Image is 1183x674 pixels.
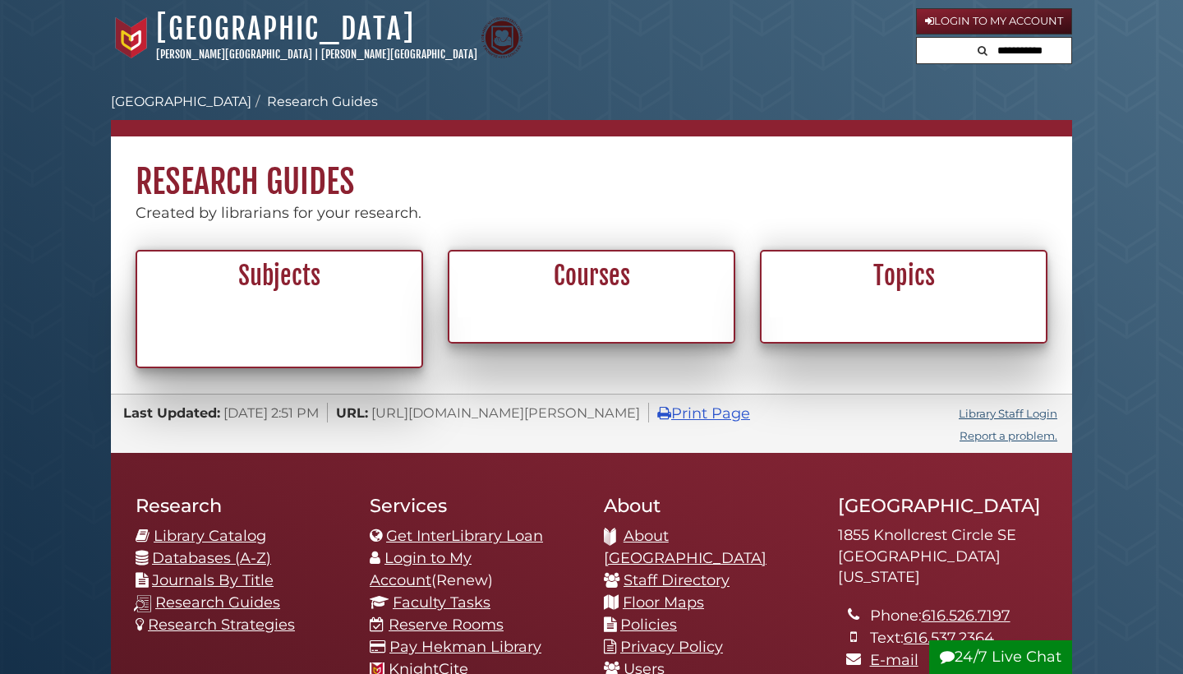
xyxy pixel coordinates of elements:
[604,527,766,567] a: About [GEOGRAPHIC_DATA]
[657,404,750,422] a: Print Page
[336,404,368,421] span: URL:
[223,404,319,421] span: [DATE] 2:51 PM
[136,494,345,517] h2: Research
[321,48,477,61] a: [PERSON_NAME][GEOGRAPHIC_DATA]
[134,595,151,612] img: research-guides-icon-white_37x37.png
[152,549,271,567] a: Databases (A-Z)
[959,407,1057,420] a: Library Staff Login
[481,17,522,58] img: Calvin Theological Seminary
[978,45,987,56] i: Search
[904,629,994,647] a: 616.537.2364
[386,527,543,545] a: Get InterLibrary Loan
[111,92,1072,136] nav: breadcrumb
[123,404,220,421] span: Last Updated:
[156,48,312,61] a: [PERSON_NAME][GEOGRAPHIC_DATA]
[657,406,671,421] i: Print Page
[458,261,725,292] h2: Courses
[148,616,295,634] a: Research Strategies
[960,429,1057,442] a: Report a problem.
[370,549,472,589] a: Login to My Account
[922,607,1010,625] a: 616.526.7197
[393,593,490,612] a: Faculty Tasks
[389,638,541,656] a: Pay Hekman Library
[620,638,723,656] a: Privacy Policy
[604,494,813,517] h2: About
[136,204,421,222] span: Created by librarians for your research.
[146,261,412,292] h2: Subjects
[624,571,730,589] a: Staff Directory
[929,640,1072,674] button: 24/7 Live Chat
[870,605,1047,627] li: Phone:
[620,616,677,634] a: Policies
[389,616,504,634] a: Reserve Rooms
[838,494,1047,517] h2: [GEOGRAPHIC_DATA]
[111,17,152,58] img: Calvin University
[155,593,280,612] a: Research Guides
[315,48,319,61] span: |
[370,494,579,517] h2: Services
[623,593,704,612] a: Floor Maps
[973,38,992,60] button: Search
[111,94,251,109] a: [GEOGRAPHIC_DATA]
[154,527,266,545] a: Library Catalog
[371,404,640,421] span: [URL][DOMAIN_NAME][PERSON_NAME]
[870,627,1047,649] li: Text:
[152,571,274,589] a: Journals By Title
[838,525,1047,589] address: 1855 Knollcrest Circle SE [GEOGRAPHIC_DATA][US_STATE]
[771,261,1037,292] h2: Topics
[111,136,1072,202] h1: Research Guides
[916,8,1072,35] a: Login to My Account
[156,11,415,47] a: [GEOGRAPHIC_DATA]
[267,94,378,109] a: Research Guides
[370,547,579,592] li: (Renew)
